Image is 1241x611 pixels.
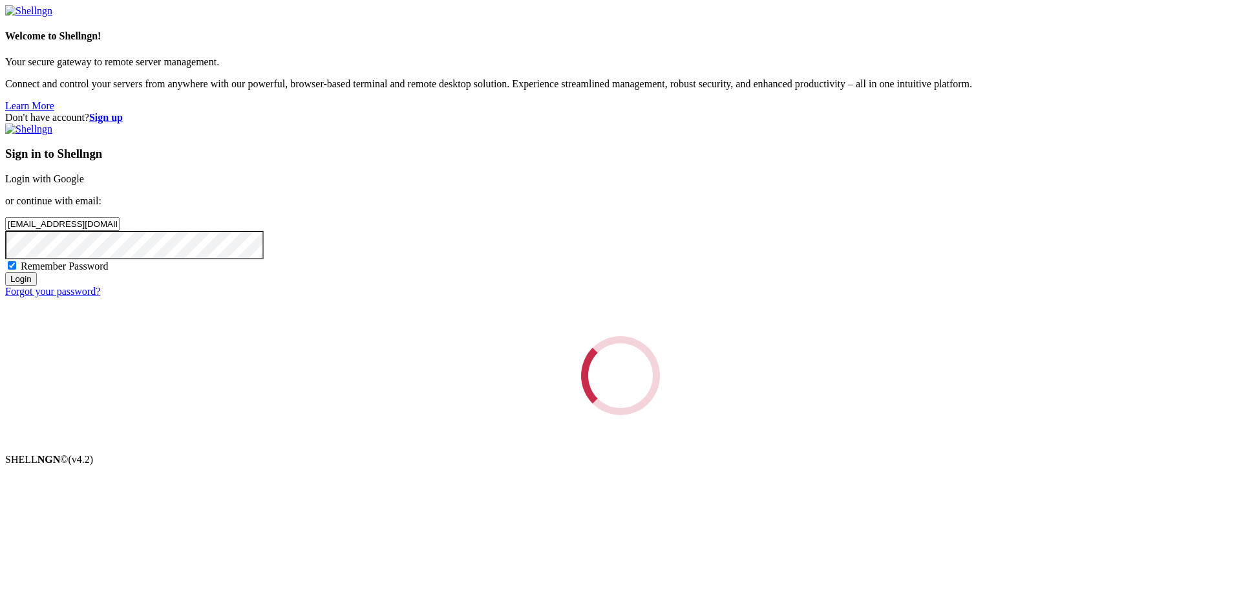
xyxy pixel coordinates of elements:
p: or continue with email: [5,195,1236,207]
b: NGN [37,454,61,465]
a: Login with Google [5,173,84,184]
input: Login [5,272,37,286]
p: Your secure gateway to remote server management. [5,56,1236,68]
h3: Sign in to Shellngn [5,147,1236,161]
img: Shellngn [5,123,52,135]
span: Remember Password [21,261,109,272]
span: SHELL © [5,454,93,465]
h4: Welcome to Shellngn! [5,30,1236,42]
input: Remember Password [8,261,16,270]
a: Forgot your password? [5,286,100,297]
a: Learn More [5,100,54,111]
span: 4.2.0 [69,454,94,465]
div: Don't have account? [5,112,1236,123]
p: Connect and control your servers from anywhere with our powerful, browser-based terminal and remo... [5,78,1236,90]
a: Sign up [89,112,123,123]
input: Email address [5,217,120,231]
img: Shellngn [5,5,52,17]
div: Loading... [575,330,667,422]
